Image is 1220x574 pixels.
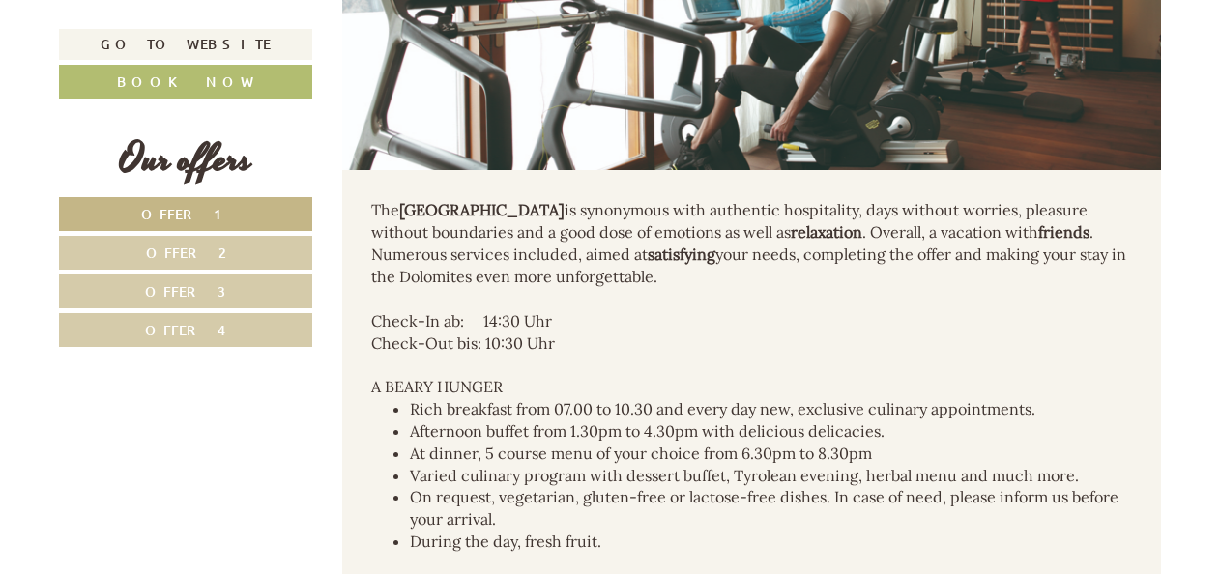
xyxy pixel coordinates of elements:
[410,465,1133,487] li: Varied culinary program with dessert buffet, Tyrolean evening, herbal menu and much more.
[410,443,1133,465] li: At dinner, 5 course menu of your choice from 6.30pm to 8.30pm
[141,205,231,223] span: Offer 1
[59,132,312,187] div: Our offers
[1038,222,1089,242] strong: friends
[145,282,226,301] span: Offer 3
[410,531,1133,553] li: During the day, fresh fruit.
[410,486,1133,531] li: On request, vegetarian, gluten-free or lactose-free dishes. In case of need, please inform us bef...
[145,321,226,339] span: Offer 4
[791,222,862,242] strong: relaxation
[410,420,1133,443] li: Afternoon buffet from 1.30pm to 4.30pm with delicious delicacies.
[410,398,1133,420] li: Rich breakfast from 07.00 to 10.30 and every day new, exclusive culinary appointments.
[648,244,715,264] strong: satisfying
[371,199,1133,287] div: The is synonymous with authentic hospitality, days without worries, pleasure without boundaries a...
[371,310,1133,355] div: Check-In ab: 14:30 Uhr Check-Out bis: 10:30 Uhr
[146,244,226,262] span: Offer 2
[371,377,503,396] span: A BEARY HUNGER
[59,65,312,99] a: Book now
[399,200,565,219] strong: [GEOGRAPHIC_DATA]
[59,29,312,60] a: Go to website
